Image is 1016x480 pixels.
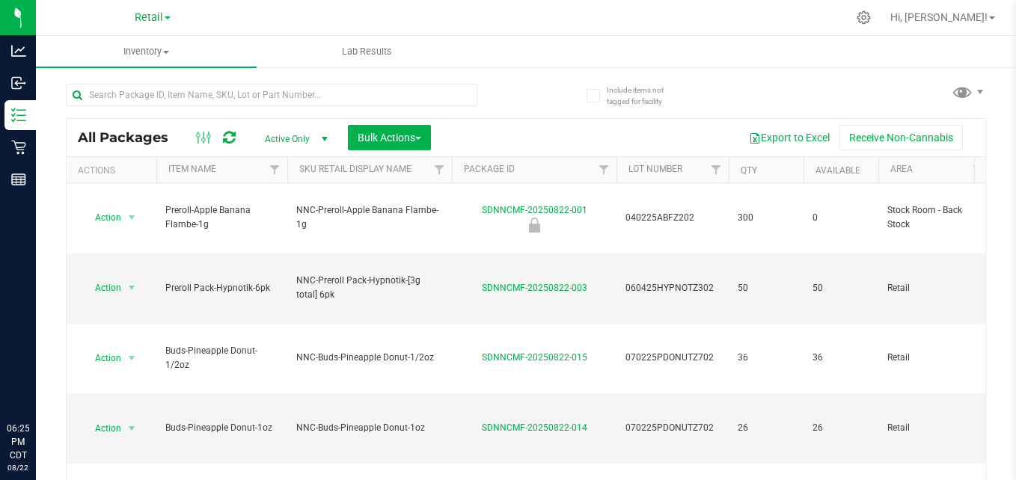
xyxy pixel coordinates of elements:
[168,164,216,174] a: Item Name
[135,11,163,24] span: Retail
[741,165,757,176] a: Qty
[464,164,515,174] a: Package ID
[15,360,60,405] iframe: Resource center
[123,348,141,369] span: select
[854,10,873,25] div: Manage settings
[7,422,29,462] p: 06:25 PM CDT
[123,277,141,298] span: select
[36,36,257,67] a: Inventory
[966,157,991,182] a: Filter
[482,422,587,433] a: SDNNCMF-20250822-014
[482,283,587,293] a: SDNNCMF-20250822-003
[123,207,141,228] span: select
[592,157,616,182] a: Filter
[427,157,452,182] a: Filter
[11,172,26,187] inline-svg: Reports
[839,125,963,150] button: Receive Non-Cannabis
[625,211,720,225] span: 040225ABFZ202
[890,11,988,23] span: Hi, [PERSON_NAME]!
[66,84,477,106] input: Search Package ID, Item Name, SKU, Lot or Part Number...
[738,281,795,295] span: 50
[78,165,150,176] div: Actions
[887,421,982,435] span: Retail
[165,421,278,435] span: Buds-Pineapple Donut-1oz
[165,344,278,372] span: Buds-Pineapple Donut-1/2oz
[813,281,869,295] span: 50
[625,281,720,295] span: 060425HYPNOTZ302
[82,277,122,298] span: Action
[887,281,982,295] span: Retail
[813,351,869,365] span: 36
[36,45,257,58] span: Inventory
[165,281,278,295] span: Preroll Pack-Hypnotik-6pk
[358,132,421,144] span: Bulk Actions
[607,84,682,107] span: Include items not tagged for facility
[299,164,411,174] a: SKU Retail Display Name
[11,140,26,155] inline-svg: Retail
[263,157,287,182] a: Filter
[11,108,26,123] inline-svg: Inventory
[625,351,720,365] span: 070225PDONUTZ702
[322,45,412,58] span: Lab Results
[815,165,860,176] a: Available
[482,205,587,215] a: SDNNCMF-20250822-001
[165,203,278,232] span: Preroll-Apple Banana Flambe-1g
[78,129,183,146] span: All Packages
[123,418,141,439] span: select
[887,351,982,365] span: Retail
[296,274,443,302] span: NNC-Preroll Pack-Hypnotik-[3g total] 6pk
[628,164,682,174] a: Lot Number
[82,348,122,369] span: Action
[348,125,431,150] button: Bulk Actions
[82,418,122,439] span: Action
[296,351,443,365] span: NNC-Buds-Pineapple Donut-1/2oz
[890,164,913,174] a: Area
[738,211,795,225] span: 300
[82,207,122,228] span: Action
[257,36,477,67] a: Lab Results
[738,421,795,435] span: 26
[887,203,982,232] span: Stock Room - Back Stock
[739,125,839,150] button: Export to Excel
[704,157,729,182] a: Filter
[11,43,26,58] inline-svg: Analytics
[813,211,869,225] span: 0
[7,462,29,473] p: 08/22
[450,218,619,233] div: Newly Received
[625,421,720,435] span: 070225PDONUTZ702
[296,421,443,435] span: NNC-Buds-Pineapple Donut-1oz
[11,76,26,90] inline-svg: Inbound
[482,352,587,363] a: SDNNCMF-20250822-015
[738,351,795,365] span: 36
[44,358,62,376] iframe: Resource center unread badge
[296,203,443,232] span: NNC-Preroll-Apple Banana Flambe-1g
[813,421,869,435] span: 26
